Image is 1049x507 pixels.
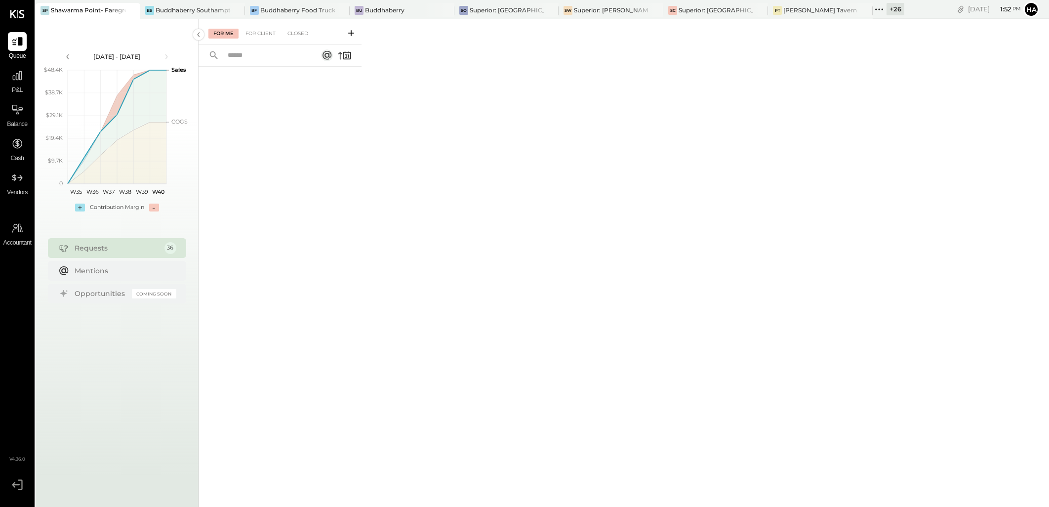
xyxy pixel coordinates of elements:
[470,6,544,14] div: Superior: [GEOGRAPHIC_DATA]
[355,6,363,15] div: Bu
[668,6,677,15] div: SC
[86,188,98,195] text: W36
[45,89,63,96] text: $38.7K
[132,289,176,298] div: Coming Soon
[46,112,63,119] text: $29.1K
[887,3,904,15] div: + 26
[149,204,159,211] div: -
[119,188,131,195] text: W38
[7,120,28,129] span: Balance
[11,154,24,163] span: Cash
[0,32,34,61] a: Queue
[0,66,34,95] a: P&L
[75,204,85,211] div: +
[7,188,28,197] span: Vendors
[90,204,144,211] div: Contribution Margin
[40,6,49,15] div: SP
[0,100,34,129] a: Balance
[156,6,230,14] div: Buddhaberry Southampton
[75,243,160,253] div: Requests
[70,188,81,195] text: W35
[75,266,171,276] div: Mentions
[956,4,966,14] div: copy link
[459,6,468,15] div: SO
[574,6,648,14] div: Superior: [PERSON_NAME]
[164,242,176,254] div: 36
[0,219,34,248] a: Accountant
[44,66,63,73] text: $48.4K
[250,6,259,15] div: BF
[260,6,335,14] div: Buddhaberry Food Truck
[1023,1,1039,17] button: Ha
[564,6,572,15] div: SW
[171,66,186,73] text: Sales
[103,188,115,195] text: W37
[145,6,154,15] div: BS
[241,29,281,39] div: For Client
[773,6,782,15] div: PT
[48,157,63,164] text: $9.7K
[152,188,164,195] text: W40
[45,134,63,141] text: $19.4K
[208,29,239,39] div: For Me
[0,134,34,163] a: Cash
[12,86,23,95] span: P&L
[2,239,33,248] span: Accountant
[59,180,63,187] text: 0
[282,29,313,39] div: Closed
[75,52,159,61] div: [DATE] - [DATE]
[8,52,27,61] span: Queue
[0,169,34,197] a: Vendors
[365,6,404,14] div: Buddhaberry
[135,188,148,195] text: W39
[679,6,753,14] div: Superior: [GEOGRAPHIC_DATA]
[75,289,127,298] div: Opportunities
[783,6,857,14] div: [PERSON_NAME] Tavern
[968,4,1021,14] div: [DATE]
[171,118,188,125] text: COGS
[51,6,125,14] div: Shawarma Point- Fareground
